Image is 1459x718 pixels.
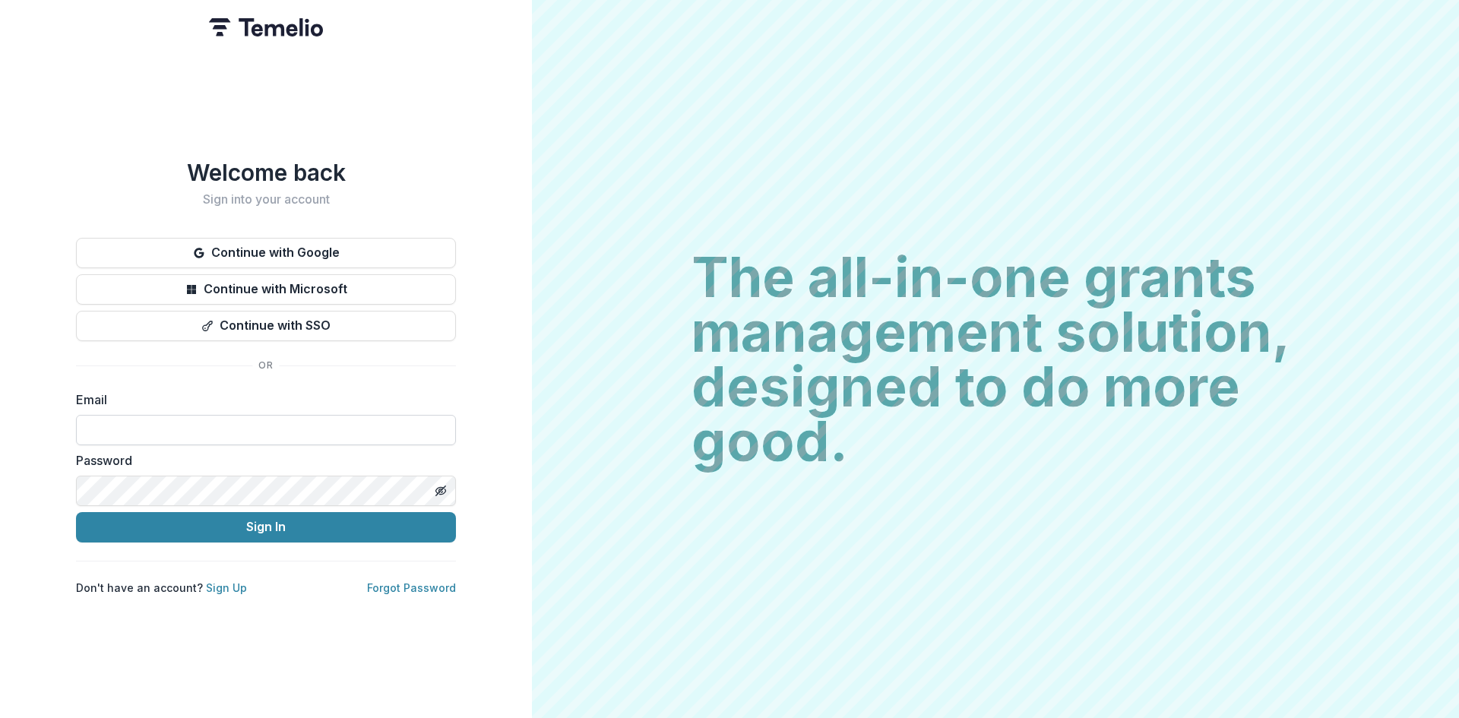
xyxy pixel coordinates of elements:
button: Continue with SSO [76,311,456,341]
button: Sign In [76,512,456,542]
a: Forgot Password [367,581,456,594]
label: Password [76,451,447,470]
img: Temelio [209,18,323,36]
h1: Welcome back [76,159,456,186]
button: Continue with Microsoft [76,274,456,305]
label: Email [76,391,447,409]
p: Don't have an account? [76,580,247,596]
h2: Sign into your account [76,192,456,207]
button: Toggle password visibility [429,479,453,503]
button: Continue with Google [76,238,456,268]
a: Sign Up [206,581,247,594]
